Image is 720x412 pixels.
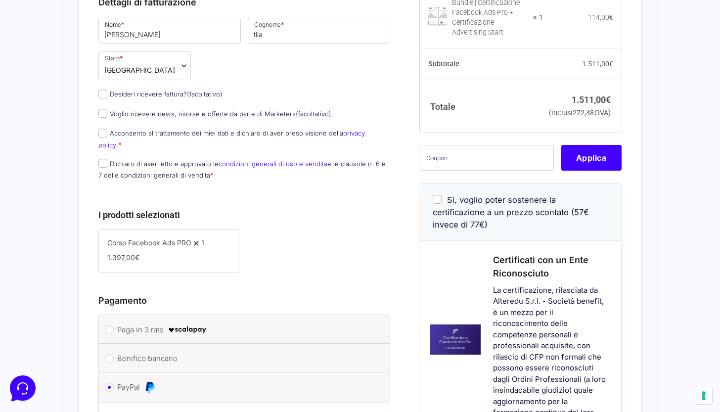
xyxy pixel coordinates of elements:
img: dark [16,55,36,75]
span: 1.397,00 [107,253,139,262]
img: PayPal [144,381,156,393]
img: Bundle | Certificazione Facebook Ads Pro + Certificazione Advertising Start [428,7,447,26]
th: Totale [420,80,543,133]
input: Cognome * [248,18,390,44]
span: Inizia una conversazione [64,89,146,97]
span: Corso Facebook Ads PRO [107,238,191,247]
span: € [609,60,613,68]
button: Home [8,318,69,340]
button: Le tue preferenze relative al consenso per le tecnologie di tracciamento [695,387,712,404]
button: Inizia una conversazione [16,83,182,103]
span: € [606,94,611,105]
p: Aiuto [152,331,167,340]
h3: Pagamento [98,294,390,307]
span: 272,48 [573,109,598,117]
img: dark [47,55,67,75]
span: 1 [201,238,204,247]
input: Acconsento al trattamento dei miei dati e dichiaro di aver preso visione dellaprivacy policy [98,129,107,137]
input: Coupon [420,145,554,171]
label: Acconsento al trattamento dei miei dati e dichiaro di aver preso visione della [98,129,365,148]
span: Italia [104,65,175,75]
bdi: 114,00 [588,13,613,21]
label: Dichiaro di aver letto e approvato le e le clausole n. 6 e 7 delle condizioni generali di vendita [98,160,386,179]
label: Desideri ricevere fattura? [98,90,223,98]
h2: Ciao da Marketers 👋 [8,8,166,24]
input: Desideri ricevere fattura?(facoltativo) [98,90,107,98]
label: PayPal [117,380,368,395]
th: Subtotale [420,48,543,80]
a: Apri Centro Assistenza [105,123,182,131]
p: Home [30,331,46,340]
button: Aiuto [129,318,190,340]
input: Cerca un articolo... [22,144,162,154]
p: Messaggi [86,331,112,340]
span: € [594,109,598,117]
input: Dichiaro di aver letto e approvato lecondizioni generali di uso e venditae le clausole n. 6 e 7 d... [98,159,107,168]
input: Nome * [98,18,241,44]
img: dark [32,55,51,75]
span: (facoltativo) [296,110,331,118]
iframe: Customerly Messenger Launcher [8,373,38,403]
input: Voglio ricevere news, risorse e offerte da parte di Marketers(facoltativo) [98,109,107,118]
input: Sì, voglio poter sostenere la certificazione a un prezzo scontato (57€ invece di 77€) [433,195,442,204]
img: scalapay-logo-black.png [168,324,207,336]
h3: I prodotti selezionati [98,208,390,222]
span: Le tue conversazioni [16,40,84,47]
img: Schermata-2023-01-03-alle-15.10.31-300x181.png [420,324,481,355]
span: € [609,13,613,21]
a: condizioni generali di uso e vendita [219,160,327,168]
strong: × 1 [533,13,543,23]
span: Trova una risposta [16,123,77,131]
button: Messaggi [69,318,130,340]
span: Certificati con un Ente Riconosciuto [493,255,588,278]
label: Paga in 3 rate [117,322,368,337]
bdi: 1.511,00 [572,94,611,105]
small: (inclusi IVA) [549,109,611,117]
label: Bonifico bancario [117,351,368,366]
span: € [135,253,139,262]
span: (facoltativo) [187,90,223,98]
a: privacy policy [98,129,365,148]
span: Sì, voglio poter sostenere la certificazione a un prezzo scontato (57€ invece di 77€) [433,195,589,229]
span: Stato [98,51,191,80]
bdi: 1.511,00 [582,60,613,68]
label: Voglio ricevere news, risorse e offerte da parte di Marketers [98,110,331,118]
button: Applica [561,145,622,171]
